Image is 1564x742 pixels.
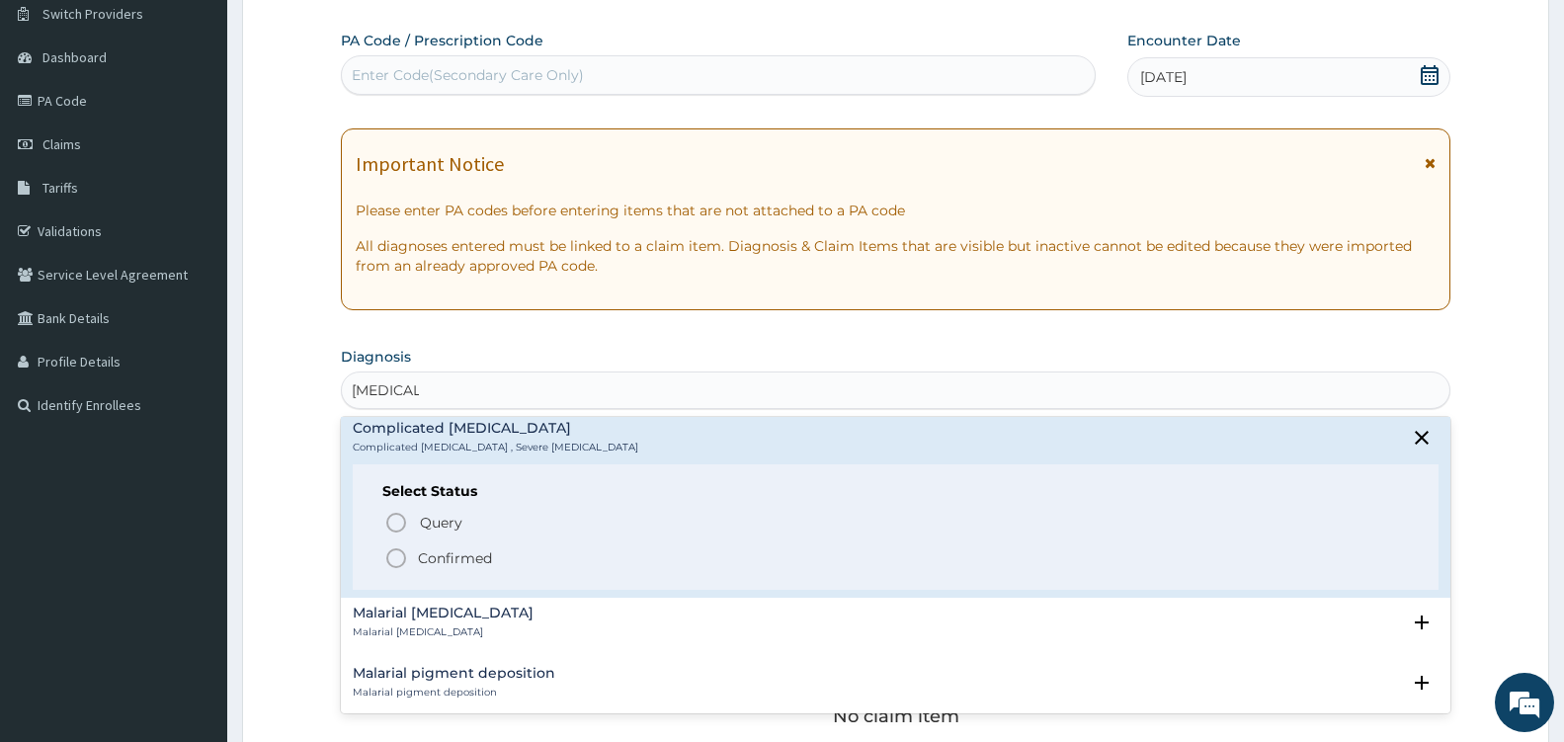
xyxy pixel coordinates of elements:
div: Minimize live chat window [324,10,371,57]
i: status option filled [384,546,408,570]
span: Tariffs [42,179,78,197]
h4: Malarial [MEDICAL_DATA] [353,606,534,620]
h4: Complicated [MEDICAL_DATA] [353,421,638,436]
span: Claims [42,135,81,153]
p: All diagnoses entered must be linked to a claim item. Diagnosis & Claim Items that are visible bu... [356,236,1436,276]
div: Chat with us now [103,111,332,136]
p: Complicated [MEDICAL_DATA] , Severe [MEDICAL_DATA] [353,441,638,454]
p: No claim item [833,706,959,726]
i: open select status [1410,671,1434,695]
div: Enter Code(Secondary Care Only) [352,65,584,85]
label: PA Code / Prescription Code [341,31,543,50]
span: We're online! [115,249,273,449]
p: Malarial pigment deposition [353,686,555,700]
span: Dashboard [42,48,107,66]
p: Please enter PA codes before entering items that are not attached to a PA code [356,201,1436,220]
p: Malarial [MEDICAL_DATA] [353,625,534,639]
span: Query [420,513,462,533]
h6: Select Status [382,484,1409,499]
i: status option query [384,511,408,535]
h4: Malarial pigment deposition [353,666,555,681]
img: d_794563401_company_1708531726252_794563401 [37,99,80,148]
p: Confirmed [418,548,492,568]
label: Encounter Date [1127,31,1241,50]
label: Diagnosis [341,347,411,367]
span: [DATE] [1140,67,1187,87]
i: open select status [1410,611,1434,634]
h1: Important Notice [356,153,504,175]
textarea: Type your message and hit 'Enter' [10,539,376,609]
span: Switch Providers [42,5,143,23]
i: close select status [1410,426,1434,450]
